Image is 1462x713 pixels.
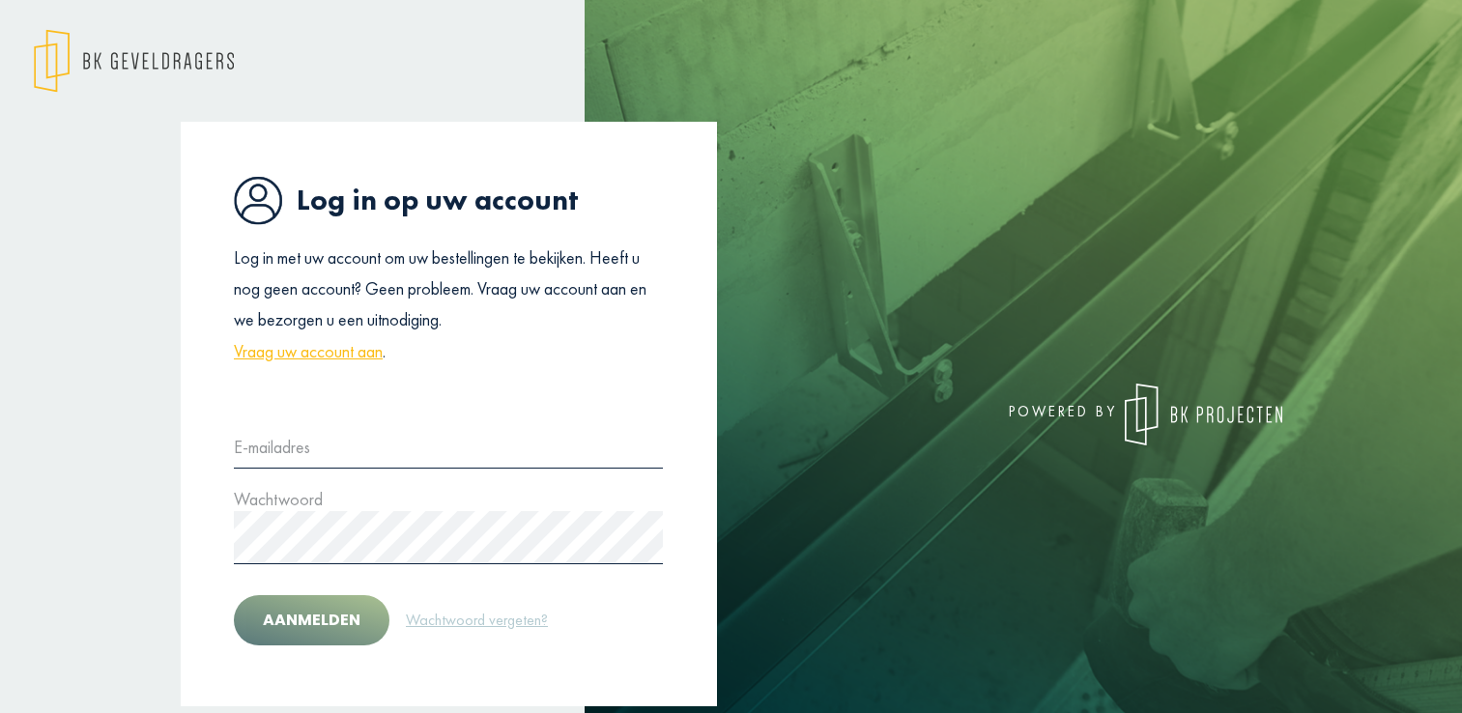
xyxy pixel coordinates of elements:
p: Log in met uw account om uw bestellingen te bekijken. Heeft u nog geen account? Geen probleem. Vr... [234,242,663,368]
label: Wachtwoord [234,484,323,515]
div: powered by [746,384,1282,445]
img: logo [34,29,234,93]
h1: Log in op uw account [234,176,663,225]
button: Aanmelden [234,595,389,645]
a: Wachtwoord vergeten? [405,608,549,633]
img: icon [234,176,282,225]
a: Vraag uw account aan [234,336,383,367]
img: logo [1125,384,1282,445]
